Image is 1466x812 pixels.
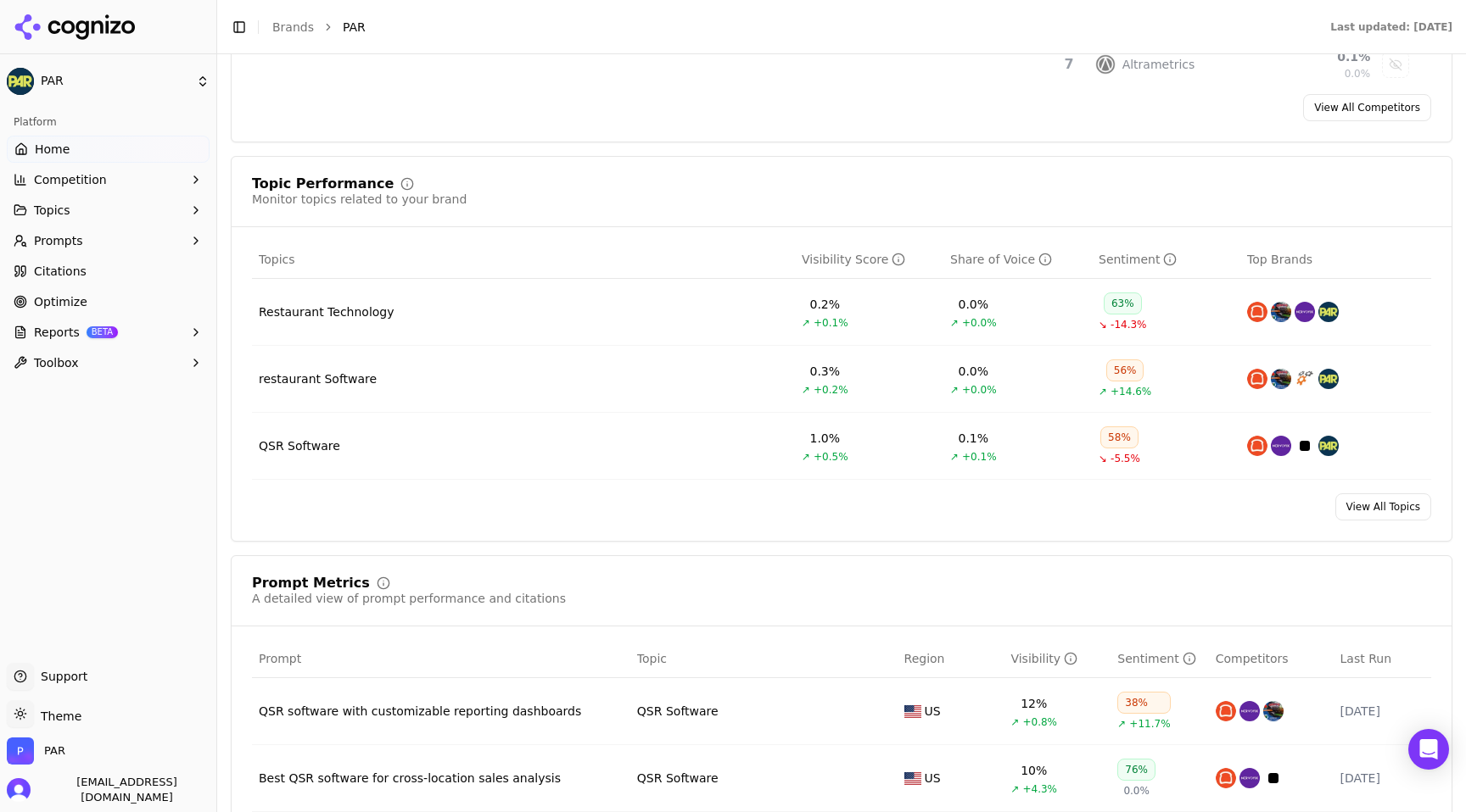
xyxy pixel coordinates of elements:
span: +11.7% [1129,717,1170,731]
img: crunchtime [1271,302,1291,322]
div: Visibility Score [802,251,905,268]
div: Topic Performance [252,177,394,191]
img: toast [1247,369,1267,389]
th: shareOfVoice [943,241,1092,279]
span: +0.1% [814,316,848,330]
span: ↗ [950,383,959,397]
span: Topics [34,202,70,219]
th: sentiment [1111,640,1208,678]
span: Toolbox [34,354,79,371]
span: ↗ [1117,717,1126,731]
div: 56% [1106,359,1144,381]
div: Monitor topics related to your brand [252,191,467,208]
span: Top Brands [1247,251,1312,268]
div: Sentiment [1117,650,1195,667]
img: par [1318,436,1339,456]
span: -5.5% [1111,452,1140,465]
a: QSR Software [637,770,719,787]
div: Altrametrics [1122,56,1195,73]
a: QSR Software [259,437,340,454]
img: toast [1247,302,1267,322]
div: 0.0% [959,363,989,380]
img: otter [1263,768,1284,788]
span: [EMAIL_ADDRESS][DOMAIN_NAME] [37,775,210,805]
img: ncr aloha [1239,768,1260,788]
button: Toolbox [7,349,210,376]
span: Topics [259,251,295,268]
button: Open user button [7,775,210,805]
button: Competition [7,166,210,193]
a: QSR software with customizable reporting dashboards [259,703,624,720]
span: Last Run [1340,650,1391,667]
img: par [1318,302,1339,322]
button: ReportsBETA [7,319,210,346]
th: brandMentionRate [1004,640,1111,678]
span: ↗ [1010,782,1019,796]
button: Prompts [7,227,210,254]
span: Home [35,141,70,158]
tr: 7altrametricsAltrametrics0.1%0.0%Show altrametrics data [1054,42,1418,88]
a: Best QSR software for cross-location sales analysis [259,770,624,787]
div: Data table [252,241,1431,480]
span: Support [34,668,87,685]
img: synergysuite [1295,369,1315,389]
span: US [925,703,941,720]
span: Theme [34,709,81,723]
th: Top Brands [1240,241,1431,279]
span: Reports [34,324,80,341]
img: ncr aloha [1239,701,1260,721]
div: 58% [1100,426,1139,448]
img: crunchtime [1263,701,1284,721]
a: View All Topics [1335,493,1431,520]
div: 0.1% [959,430,989,447]
span: +0.1% [962,450,997,464]
div: 0.0% [959,296,989,313]
span: PAR [44,743,65,759]
div: 0.2% [810,296,841,313]
span: ↗ [802,383,810,397]
div: QSR Software [637,703,719,720]
div: 10% [1021,762,1047,779]
span: BETA [87,326,118,338]
th: Prompt [252,640,630,678]
span: Prompts [34,232,83,249]
div: Share of Voice [950,251,1052,268]
th: Competitors [1209,640,1334,678]
img: US flag [904,705,921,718]
span: +0.0% [962,383,997,397]
img: ncr aloha [1295,302,1315,322]
span: ↗ [950,450,959,464]
span: PAR [343,19,366,36]
a: Citations [7,258,210,285]
img: par [1318,369,1339,389]
a: View All Competitors [1303,94,1431,121]
span: ↘ [1099,318,1107,331]
th: Topics [252,241,795,279]
div: A detailed view of prompt performance and citations [252,590,566,607]
a: Restaurant Technology [259,303,394,320]
div: 76% [1117,759,1155,781]
a: Brands [272,20,314,34]
span: Optimize [34,293,87,310]
div: 38% [1117,692,1170,714]
img: altrametrics [1095,54,1116,75]
button: Show altrametrics data [1382,51,1409,78]
img: toast [1247,436,1267,456]
span: ↗ [802,450,810,464]
div: 1.0% [810,430,841,447]
span: +4.3% [1022,782,1057,796]
img: PAR [7,737,34,765]
span: US [925,770,941,787]
span: +0.8% [1022,715,1057,729]
div: [DATE] [1340,770,1424,787]
div: Open Intercom Messenger [1408,729,1449,770]
img: PAR [7,68,34,95]
span: +0.0% [962,316,997,330]
div: 12% [1021,695,1047,712]
img: otter [1295,436,1315,456]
